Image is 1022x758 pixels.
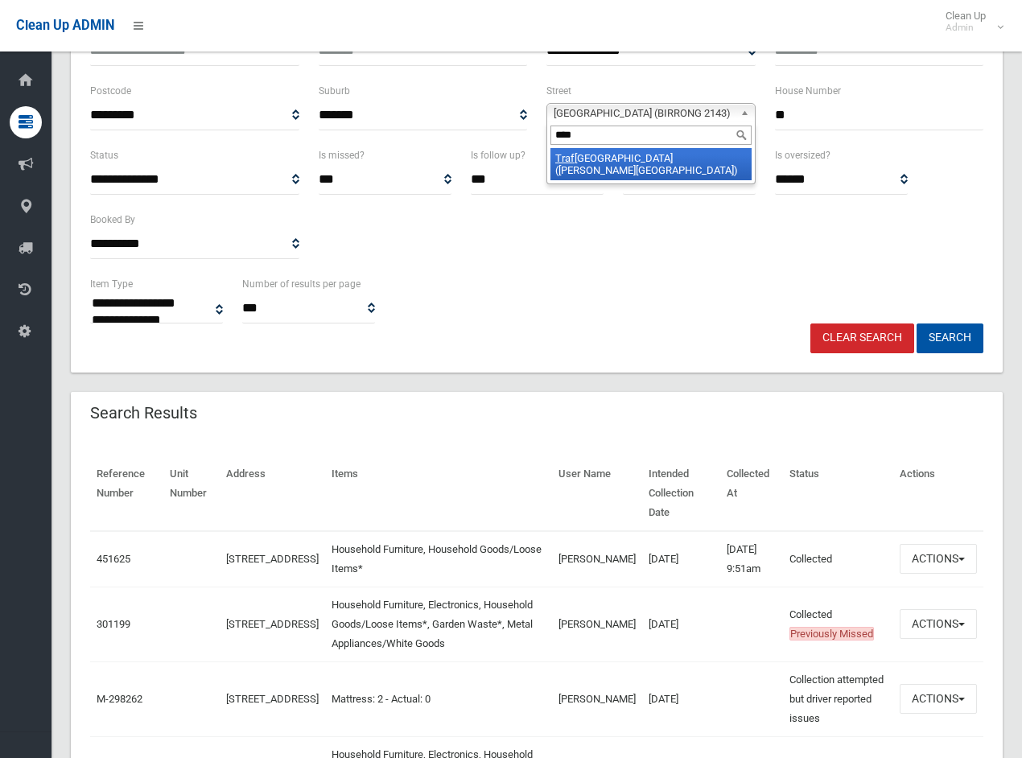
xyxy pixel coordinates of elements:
a: [STREET_ADDRESS] [226,553,319,565]
li: [GEOGRAPHIC_DATA] ([PERSON_NAME][GEOGRAPHIC_DATA]) [550,148,752,180]
td: Mattress: 2 - Actual: 0 [325,661,553,736]
label: Status [90,146,118,164]
em: Traf [555,152,575,164]
td: Household Furniture, Electronics, Household Goods/Loose Items*, Garden Waste*, Metal Appliances/W... [325,587,553,661]
th: Collected At [720,456,783,531]
td: Collected [783,587,893,661]
label: Is missed? [319,146,365,164]
th: Status [783,456,893,531]
label: Number of results per page [242,275,361,293]
td: [PERSON_NAME] [552,587,642,661]
td: [DATE] [642,531,720,587]
span: [GEOGRAPHIC_DATA] (BIRRONG 2143) [554,104,734,123]
th: Reference Number [90,456,163,531]
th: Address [220,456,325,531]
a: M-298262 [97,693,142,705]
button: Actions [900,684,977,714]
span: Previously Missed [789,627,874,641]
label: Street [546,82,571,100]
a: [STREET_ADDRESS] [226,618,319,630]
label: Booked By [90,211,135,229]
th: Intended Collection Date [642,456,720,531]
td: [PERSON_NAME] [552,661,642,736]
header: Search Results [71,398,216,429]
span: Clean Up [938,10,1002,34]
label: Item Type [90,275,133,293]
button: Search [917,323,983,353]
a: 301199 [97,618,130,630]
td: [DATE] [642,661,720,736]
label: Postcode [90,82,131,100]
button: Actions [900,544,977,574]
td: [DATE] 9:51am [720,531,783,587]
td: Collected [783,531,893,587]
label: House Number [775,82,841,100]
span: Clean Up ADMIN [16,18,114,33]
th: User Name [552,456,642,531]
a: 451625 [97,553,130,565]
th: Actions [893,456,983,531]
td: Collection attempted but driver reported issues [783,661,893,736]
th: Unit Number [163,456,220,531]
label: Is oversized? [775,146,830,164]
button: Actions [900,609,977,639]
label: Is follow up? [471,146,525,164]
td: [PERSON_NAME] [552,531,642,587]
td: [DATE] [642,587,720,661]
th: Items [325,456,553,531]
a: Clear Search [810,323,914,353]
label: Suburb [319,82,350,100]
small: Admin [946,22,986,34]
a: [STREET_ADDRESS] [226,693,319,705]
td: Household Furniture, Household Goods/Loose Items* [325,531,553,587]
